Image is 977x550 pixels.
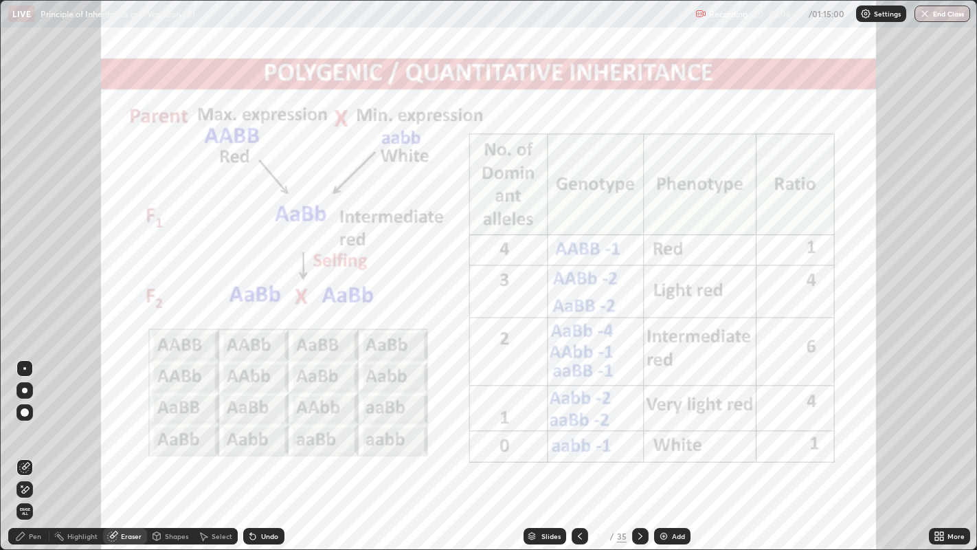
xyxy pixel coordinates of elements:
[594,532,607,540] div: 14
[17,507,32,516] span: Erase all
[261,533,278,540] div: Undo
[67,533,98,540] div: Highlight
[121,533,142,540] div: Eraser
[919,8,930,19] img: end-class-cross
[212,533,232,540] div: Select
[709,9,748,19] p: Recording
[541,533,561,540] div: Slides
[695,8,706,19] img: recording.375f2c34.svg
[860,8,871,19] img: class-settings-icons
[12,8,31,19] p: LIVE
[874,10,901,17] p: Settings
[610,532,614,540] div: /
[672,533,685,540] div: Add
[29,533,41,540] div: Pen
[947,533,965,540] div: More
[914,5,970,22] button: End Class
[165,533,188,540] div: Shapes
[617,530,627,542] div: 35
[658,531,669,542] img: add-slide-button
[41,8,195,19] p: Principle of Inheritance and Variation - 11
